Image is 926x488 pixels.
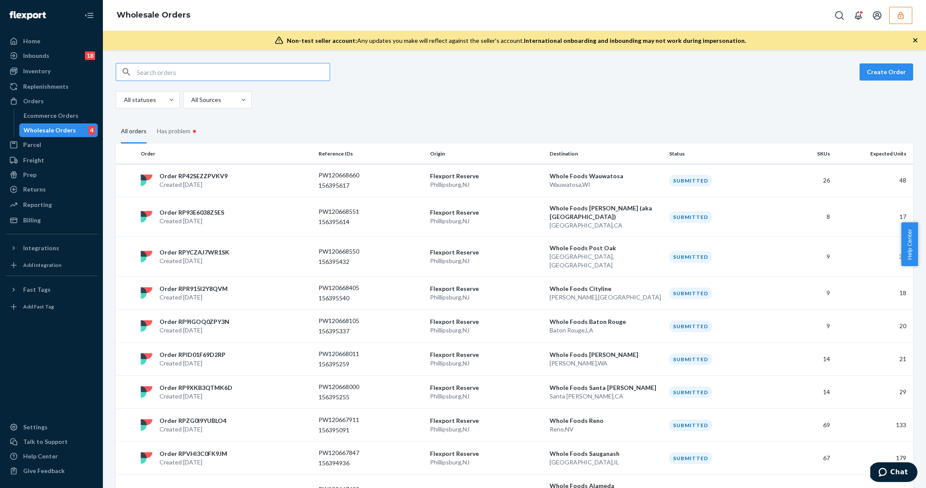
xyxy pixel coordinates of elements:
p: 156395091 [319,426,387,434]
div: Freight [23,156,44,165]
p: Phillipsburg , NJ [430,326,543,335]
a: Home [5,34,98,48]
button: Open Search Box [831,7,848,24]
div: Talk to Support [23,437,68,446]
p: Created [DATE] [159,257,229,265]
p: PW120668550 [319,247,387,256]
p: PW120668660 [319,171,387,180]
td: 9 [778,310,833,343]
div: Add Fast Tag [23,303,54,310]
a: Replenishments [5,80,98,93]
p: PW120667847 [319,449,387,457]
div: Returns [23,185,46,194]
td: 14 [778,376,833,409]
td: 9 [778,277,833,310]
td: 48 [833,164,913,197]
div: Submitted [669,419,712,431]
p: Order RPID01F69D2RP [159,350,225,359]
p: Order RP42SEZZPVKV9 [159,172,228,180]
div: Fast Tags [23,285,51,294]
button: Create Order [860,63,913,81]
a: Freight [5,153,98,167]
p: 156395259 [319,360,387,368]
th: Order [137,144,315,164]
p: Created [DATE] [159,217,224,225]
p: Order RPR915I2Y8QVM [159,284,228,293]
div: Submitted [669,452,712,464]
p: Flexport Reserve [430,383,543,392]
iframe: Opens a widget where you can chat to one of our agents [870,462,917,484]
p: Created [DATE] [159,458,227,467]
p: 156395255 [319,393,387,401]
div: 4 [88,126,95,135]
p: Flexport Reserve [430,172,543,180]
p: Flexport Reserve [430,416,543,425]
p: PW120668551 [319,207,387,216]
p: [GEOGRAPHIC_DATA] , CA [550,221,662,230]
p: Flexport Reserve [430,248,543,257]
td: 29 [833,376,913,409]
p: 156394936 [319,459,387,467]
img: Flexport logo [9,11,46,20]
p: PW120668105 [319,317,387,325]
div: Parcel [23,141,41,149]
div: Orders [23,97,44,105]
span: International onboarding and inbounding may not work during impersonation. [524,37,746,44]
td: 69 [778,409,833,442]
input: All Sources [190,96,191,104]
input: Search orders [137,63,330,81]
p: PW120668405 [319,284,387,292]
div: Integrations [23,244,59,252]
img: flexport logo [141,353,153,365]
img: flexport logo [141,174,153,186]
p: Whole Foods Baton Rouge [550,317,662,326]
img: flexport logo [141,452,153,464]
div: Replenishments [23,82,69,91]
button: Talk to Support [5,435,98,449]
th: Destination [546,144,666,164]
p: Created [DATE] [159,425,226,434]
p: PW120668011 [319,350,387,358]
td: 18 [833,277,913,310]
div: All orders [121,120,147,144]
a: Wholesale Orders4 [19,123,98,137]
a: Returns [5,183,98,196]
p: Order RP9IGOQ0ZPY3N [159,317,229,326]
p: Phillipsburg , NJ [430,458,543,467]
p: Whole Foods Santa [PERSON_NAME] [550,383,662,392]
p: Created [DATE] [159,293,228,302]
p: Whole Foods Reno [550,416,662,425]
div: • [190,126,198,137]
a: Prep [5,168,98,182]
p: Flexport Reserve [430,208,543,217]
div: Inventory [23,67,51,75]
p: Phillipsburg , NJ [430,257,543,265]
p: Order RPYCZAJ7WR1SK [159,248,229,257]
p: 156395540 [319,294,387,302]
p: PW120667911 [319,416,387,424]
p: Whole Foods Post Oak [550,244,662,252]
div: Billing [23,216,41,225]
th: SKUs [778,144,833,164]
p: Phillipsburg , NJ [430,293,543,302]
td: 133 [833,409,913,442]
a: Reporting [5,198,98,212]
td: 9 [778,237,833,277]
p: Order RPZG0I9YUBLO4 [159,416,226,425]
p: [GEOGRAPHIC_DATA] , IL [550,458,662,467]
td: 67 [778,442,833,475]
p: Whole Foods [PERSON_NAME] (aka [GEOGRAPHIC_DATA]) [550,204,662,221]
div: Wholesale Orders [24,126,76,135]
p: PW120668000 [319,383,387,391]
a: Settings [5,420,98,434]
div: Add Integration [23,261,61,269]
a: Ecommerce Orders [19,109,98,123]
a: Inventory [5,64,98,78]
p: Created [DATE] [159,326,229,335]
p: 156395617 [319,181,387,190]
p: Phillipsburg , NJ [430,359,543,368]
button: Integrations [5,241,98,255]
p: Order RPVHI3C0FK9JM [159,449,227,458]
p: Reno , NV [550,425,662,434]
a: Help Center [5,449,98,463]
